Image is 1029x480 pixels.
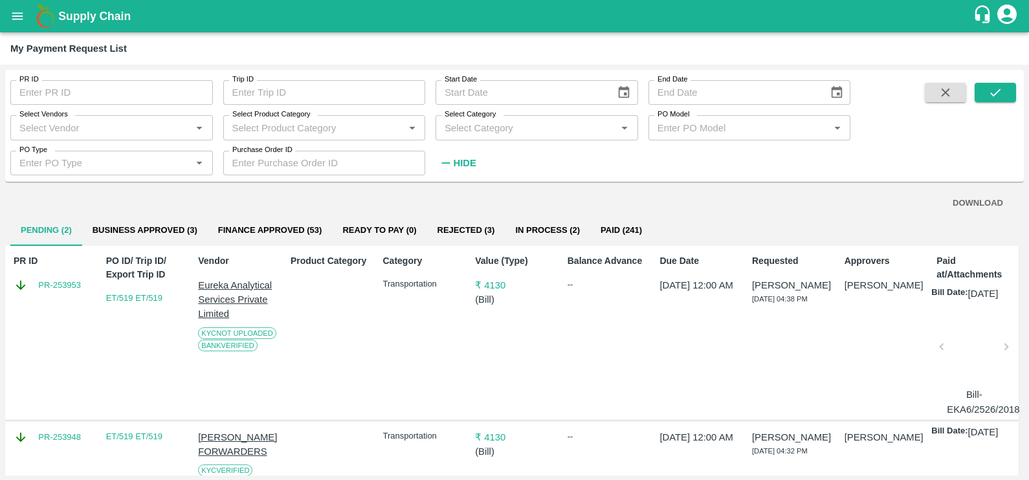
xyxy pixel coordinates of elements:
button: Choose date [824,80,849,105]
button: Open [616,119,633,136]
button: Open [404,119,421,136]
p: Category [383,254,462,268]
p: PR ID [14,254,93,268]
button: open drawer [3,1,32,31]
span: [DATE] 04:32 PM [752,447,808,455]
button: Finance Approved (53) [208,215,333,246]
p: Eureka Analytical Services Private Limited [198,278,277,322]
a: PR-253948 [38,431,81,444]
p: Due Date [659,254,738,268]
input: Enter PO Type [14,155,188,171]
p: Approvers [845,254,924,268]
p: [DATE] [968,425,999,439]
label: Select Category [445,109,496,120]
button: Pending (2) [10,215,82,246]
button: In Process (2) [505,215,590,246]
input: Enter PO Model [652,119,826,136]
label: Start Date [445,74,477,85]
button: DOWNLOAD [947,192,1008,215]
button: Hide [436,152,480,174]
div: -- [568,278,647,291]
a: PR-253953 [38,279,81,292]
input: Start Date [436,80,606,105]
p: Bill-EKA6/2526/2018 [947,387,1001,417]
p: [PERSON_NAME] FORWARDERS [198,430,277,459]
p: [DATE] [968,287,999,301]
p: [PERSON_NAME] [845,430,924,444]
span: KYC Not Uploaded [198,327,276,339]
label: Select Vendors [19,109,68,120]
div: customer-support [973,5,995,28]
p: [DATE] 12:00 AM [659,278,738,292]
p: Bill Date: [931,425,968,439]
button: Ready To Pay (0) [332,215,426,246]
p: Value (Type) [475,254,554,268]
button: Rejected (3) [427,215,505,246]
a: ET/519 ET/519 [106,431,162,441]
strong: Hide [453,158,476,168]
input: Select Product Category [227,119,401,136]
p: [PERSON_NAME] [752,278,831,292]
button: Open [191,119,208,136]
p: PO ID/ Trip ID/ Export Trip ID [106,254,185,281]
img: logo [32,3,58,29]
label: PO Type [19,145,47,155]
label: PO Model [658,109,690,120]
a: Supply Chain [58,7,973,25]
a: ET/519 ET/519 [106,293,162,303]
div: -- [568,430,647,443]
p: ₹ 4130 [475,430,554,444]
label: End Date [658,74,687,85]
input: Enter Trip ID [223,80,426,105]
label: Purchase Order ID [232,145,293,155]
p: [DATE] 12:00 AM [659,430,738,444]
p: Product Category [291,254,370,268]
p: [PERSON_NAME] [752,430,831,444]
input: End Date [648,80,819,105]
p: Balance Advance [568,254,647,268]
button: Open [829,119,846,136]
span: Bank Verified [198,340,258,351]
input: Enter PR ID [10,80,213,105]
input: Select Category [439,119,613,136]
p: [PERSON_NAME] [845,278,924,292]
p: Paid at/Attachments [936,254,1015,281]
input: Enter Purchase Order ID [223,151,426,175]
button: Choose date [612,80,636,105]
p: Bill Date: [931,287,968,301]
button: Open [191,155,208,171]
p: ( Bill ) [475,444,554,459]
label: Trip ID [232,74,254,85]
label: PR ID [19,74,39,85]
p: Transportation [383,430,462,442]
p: ( Bill ) [475,292,554,307]
p: Requested [752,254,831,268]
b: Supply Chain [58,10,131,23]
div: My Payment Request List [10,40,127,57]
p: Vendor [198,254,277,268]
p: ₹ 4130 [475,278,554,292]
button: Paid (241) [590,215,652,246]
button: Business Approved (3) [82,215,208,246]
input: Select Vendor [14,119,188,136]
span: [DATE] 04:38 PM [752,295,808,303]
p: Transportation [383,278,462,290]
label: Select Product Category [232,109,311,120]
div: account of current user [995,3,1019,30]
span: KYC Verified [198,464,252,476]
